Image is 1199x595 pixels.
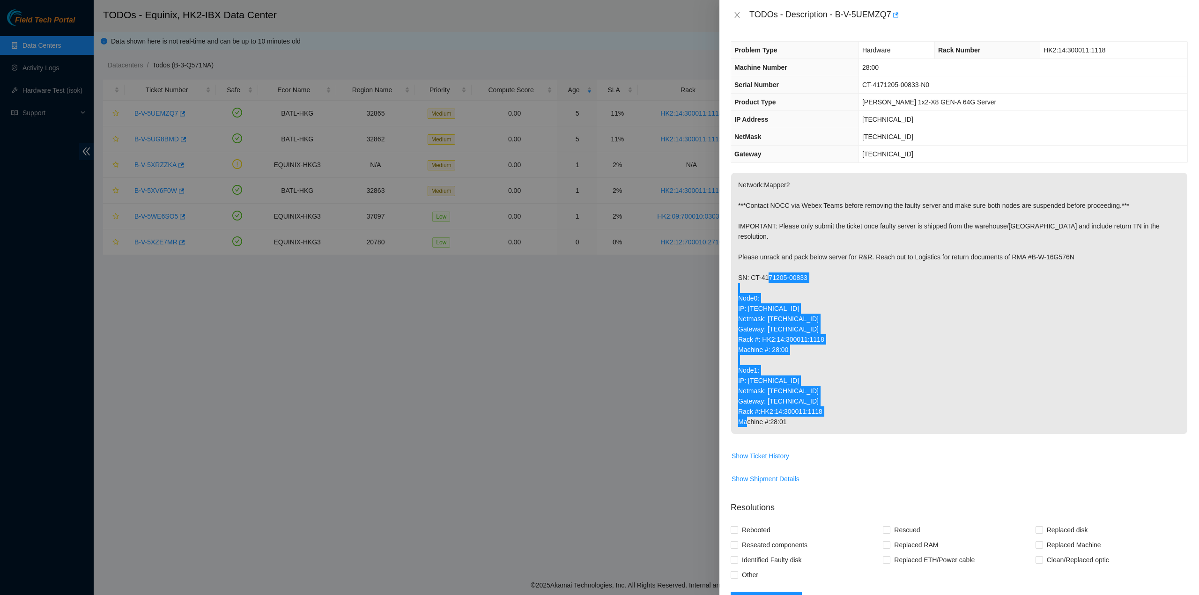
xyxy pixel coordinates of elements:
[731,448,790,463] button: Show Ticket History
[1043,552,1113,567] span: Clean/Replaced optic
[731,494,1188,514] p: Resolutions
[734,150,762,158] span: Gateway
[1043,537,1105,552] span: Replaced Machine
[734,46,777,54] span: Problem Type
[749,7,1188,22] div: TODOs - Description - B-V-5UEMZQ7
[738,537,811,552] span: Reseated components
[862,116,913,123] span: [TECHNICAL_ID]
[734,116,768,123] span: IP Address
[862,81,929,88] span: CT-4171205-00833-N0
[890,537,942,552] span: Replaced RAM
[738,567,762,582] span: Other
[731,471,800,486] button: Show Shipment Details
[862,46,891,54] span: Hardware
[862,150,913,158] span: [TECHNICAL_ID]
[890,522,924,537] span: Rescued
[1043,522,1092,537] span: Replaced disk
[738,552,806,567] span: Identified Faulty disk
[731,11,744,20] button: Close
[890,552,978,567] span: Replaced ETH/Power cable
[738,522,774,537] span: Rebooted
[734,98,776,106] span: Product Type
[862,133,913,140] span: [TECHNICAL_ID]
[938,46,980,54] span: Rack Number
[862,64,879,71] span: 28:00
[734,64,787,71] span: Machine Number
[734,133,762,140] span: NetMask
[734,81,779,88] span: Serial Number
[733,11,741,19] span: close
[732,451,789,461] span: Show Ticket History
[1044,46,1105,54] span: HK2:14:300011:1118
[862,98,996,106] span: [PERSON_NAME] 1x2-X8 GEN-A 64G Server
[732,474,799,484] span: Show Shipment Details
[731,173,1187,434] p: Network:Mapper2 ***Contact NOCC via Webex Teams before removing the faulty server and make sure b...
